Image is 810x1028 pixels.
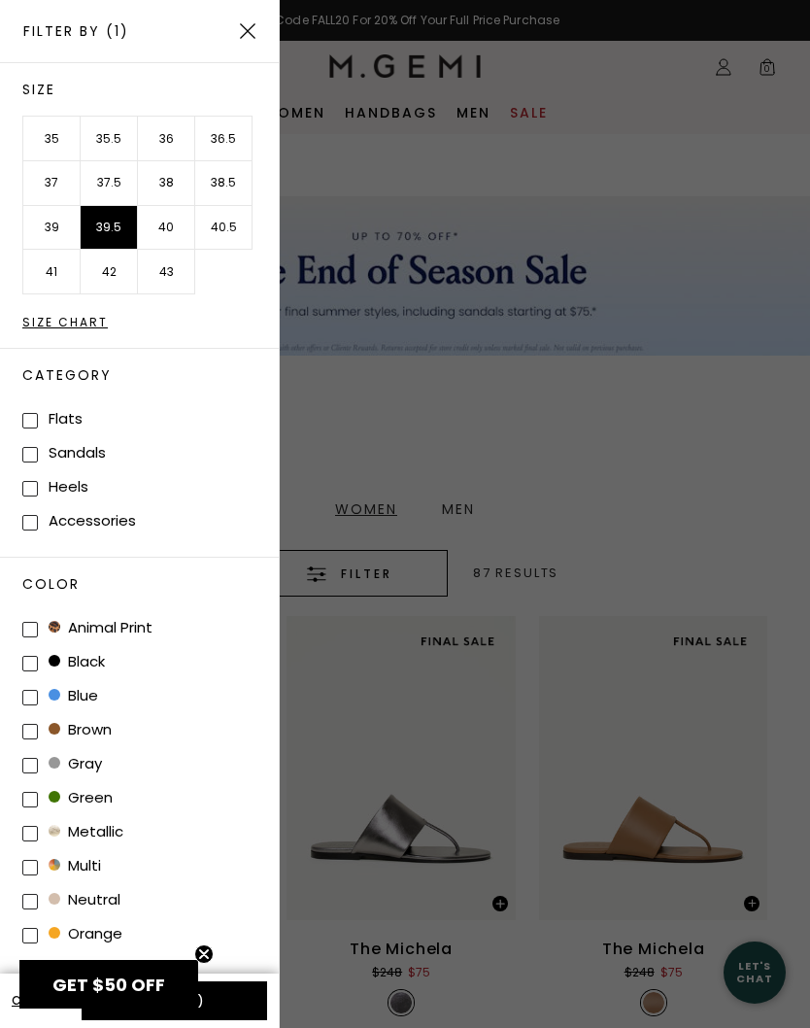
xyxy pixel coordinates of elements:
[49,719,112,739] span: brown
[138,250,195,294] li: 43
[23,161,81,206] li: 37
[194,944,214,964] button: Close teaser
[49,821,123,841] span: metallic
[23,206,81,251] li: 39
[22,577,279,591] h2: Color
[81,206,138,251] li: 39.5
[49,442,106,463] label: Sandals
[81,117,138,161] li: 35.5
[49,825,60,837] img: v-10011-swatch.png
[22,83,279,96] h2: Size
[240,23,255,39] img: Close
[195,117,253,161] li: 36.5
[49,855,101,875] span: multi
[52,973,165,997] span: GET $50 OFF
[23,23,129,39] h2: Filter By (1)
[138,117,195,161] li: 36
[19,960,198,1009] div: GET $50 OFFClose teaser
[195,161,253,206] li: 38.5
[81,250,138,294] li: 42
[23,117,81,161] li: 35
[81,161,138,206] li: 37.5
[23,250,81,294] li: 41
[22,317,279,328] div: Size Chart
[49,685,98,705] span: blue
[49,408,83,428] label: Flats
[12,993,65,1009] a: Clear All
[138,206,195,251] li: 40
[49,621,60,633] img: v-09862-swatch.png
[49,787,113,807] span: green
[49,510,136,531] label: Accessories
[138,161,195,206] li: 38
[195,206,253,251] li: 40.5
[49,476,88,497] label: Heels
[49,923,122,943] span: orange
[49,651,105,671] span: black
[49,753,102,773] span: gray
[49,889,120,909] span: neutral
[49,617,152,637] span: animal print
[22,368,279,382] h2: Category
[49,957,95,977] span: pink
